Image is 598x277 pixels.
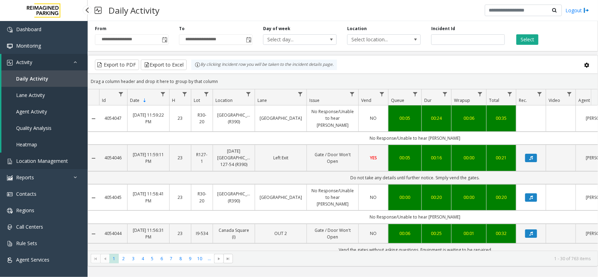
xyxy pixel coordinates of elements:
div: 00:06 [393,230,417,237]
span: Dur [424,97,432,103]
div: Drag a column header and drop it here to group by that column [88,75,598,88]
div: Data table [88,89,598,251]
a: Collapse Details [88,195,99,201]
span: Page 9 [185,254,195,263]
a: Heatmap [1,136,88,153]
a: Agent Activity [1,103,88,120]
span: Quality Analysis [16,125,51,131]
span: Rule Sets [16,240,37,247]
a: 00:16 [426,154,447,161]
a: Collapse Details [88,155,99,161]
a: [DATE] 11:59:11 PM [132,151,165,165]
a: [DATE] 11:59:22 PM [132,112,165,125]
span: Regions [16,207,34,214]
span: Toggle popup [160,35,168,44]
span: Page 3 [129,254,138,263]
label: Incident Id [431,26,455,32]
span: Agent Services [16,256,49,263]
a: Lane Activity [1,87,88,103]
label: Day of week [263,26,290,32]
a: Issue Filter Menu [348,89,357,99]
a: NO [363,194,384,201]
span: Dashboard [16,26,41,33]
span: Heatmap [16,141,37,148]
span: Select location... [348,35,406,44]
a: 23 [174,115,187,122]
a: I9-534 [195,230,208,237]
a: NO [363,230,384,237]
span: NO [370,194,377,200]
img: 'icon' [7,208,13,214]
a: 4054044 [103,230,123,237]
img: 'icon' [7,27,13,33]
a: R30-20 [195,191,208,204]
a: 4054045 [103,194,123,201]
img: 'icon' [7,192,13,197]
a: Gate / Door Won't Open [311,151,354,165]
a: 23 [174,230,187,237]
a: 00:00 [393,194,417,201]
a: 00:20 [426,194,447,201]
span: Page 1 [109,254,119,263]
span: Page 8 [176,254,185,263]
span: Location Management [16,158,68,164]
a: 00:24 [426,115,447,122]
span: Daily Activity [16,75,48,82]
span: Page 4 [138,254,147,263]
a: No Response/Unable to hear [PERSON_NAME] [311,187,354,208]
span: Go to the next page [216,256,222,262]
a: YES [363,154,384,161]
span: Issue [309,97,319,103]
img: 'icon' [7,224,13,230]
a: [GEOGRAPHIC_DATA] (R390) [217,191,250,204]
a: H Filter Menu [180,89,190,99]
span: Agent Activity [16,108,47,115]
span: Select day... [263,35,322,44]
a: 00:25 [426,230,447,237]
img: 'icon' [7,60,13,65]
a: Activity [1,54,88,70]
div: 00:06 [456,115,482,122]
img: 'icon' [7,241,13,247]
a: Lot Filter Menu [202,89,211,99]
a: 00:20 [491,194,512,201]
a: Logout [565,7,589,14]
a: Date Filter Menu [158,89,168,99]
a: [GEOGRAPHIC_DATA] (R390) [217,112,250,125]
label: From [95,26,106,32]
div: By clicking Incident row you will be taken to the incident details page. [191,60,337,70]
span: Agent [578,97,590,103]
span: Rec. [519,97,527,103]
a: Rec. Filter Menu [535,89,544,99]
a: Location Filter Menu [244,89,253,99]
a: 00:01 [456,230,482,237]
a: 00:00 [456,154,482,161]
a: Daily Activity [1,70,88,87]
span: Call Centers [16,223,43,230]
span: Sortable [142,98,147,103]
a: [DATE] 11:56:31 PM [132,227,165,240]
span: Monitoring [16,42,41,49]
div: 00:21 [491,154,512,161]
span: Video [549,97,560,103]
a: No Response/Unable to hear [PERSON_NAME] [311,108,354,129]
a: [GEOGRAPHIC_DATA] [259,194,302,201]
span: H [172,97,175,103]
span: Page 7 [166,254,176,263]
span: NO [370,230,377,236]
span: Contacts [16,191,36,197]
img: logout [584,7,589,14]
span: Location [215,97,233,103]
span: Go to the last page [224,254,233,264]
span: Total [489,97,499,103]
a: 23 [174,194,187,201]
a: Lane Filter Menu [296,89,305,99]
span: Go to the last page [226,256,231,262]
